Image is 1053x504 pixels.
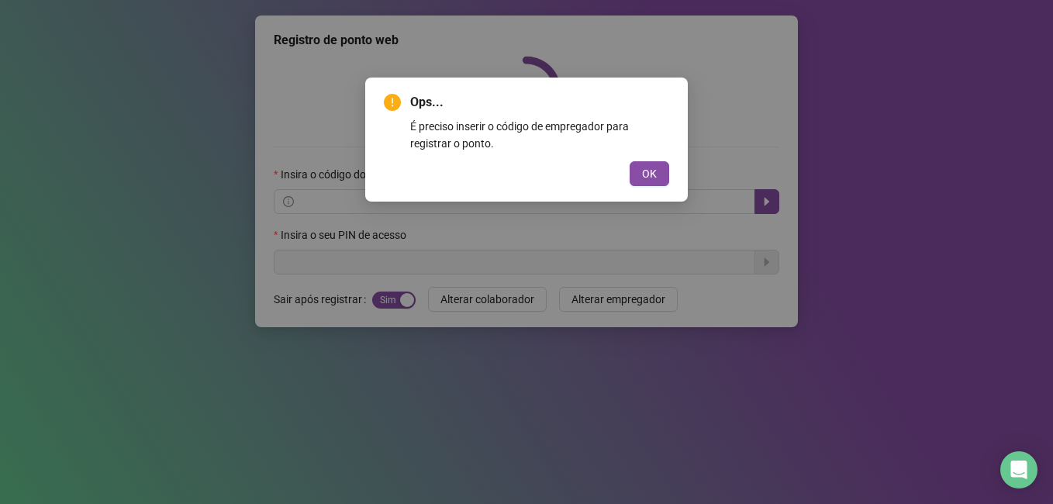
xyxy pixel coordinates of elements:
span: Ops... [410,93,669,112]
div: Open Intercom Messenger [1000,451,1037,488]
span: exclamation-circle [384,94,401,111]
button: OK [630,161,669,186]
div: É preciso inserir o código de empregador para registrar o ponto. [410,118,669,152]
span: OK [642,165,657,182]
